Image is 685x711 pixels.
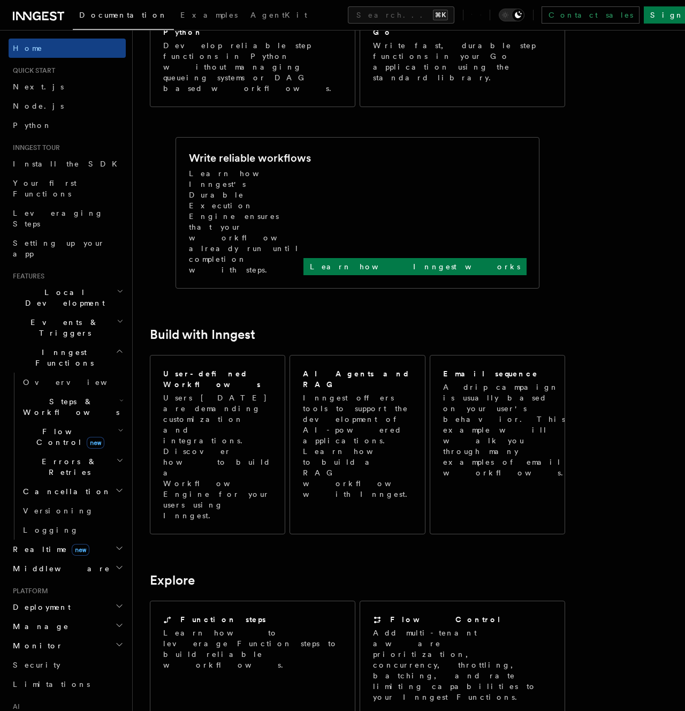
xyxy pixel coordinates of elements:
[163,392,272,521] p: Users [DATE] are demanding customization and integrations. Discover how to build a Workflow Engin...
[373,627,552,702] p: Add multi-tenant aware prioritization, concurrency, throttling, batching, and rate limiting capab...
[348,6,454,24] button: Search...⌘K
[19,392,126,422] button: Steps & Workflows
[9,540,126,559] button: Realtimenew
[87,437,104,449] span: new
[13,239,105,258] span: Setting up your app
[373,40,552,83] p: Write fast, durable step functions in your Go application using the standard library.
[9,39,126,58] a: Home
[189,150,311,165] h2: Write reliable workflows
[9,66,55,75] span: Quick start
[310,261,520,272] p: Learn how Inngest works
[373,27,392,37] h2: Go
[163,368,272,390] h2: User-defined Workflows
[150,573,195,588] a: Explore
[9,233,126,263] a: Setting up your app
[9,636,126,655] button: Monitor
[163,627,342,670] p: Learn how to leverage Function steps to build reliable workflows.
[9,559,126,578] button: Middleware
[79,11,168,19] span: Documentation
[9,675,126,694] a: Limitations
[9,287,117,308] span: Local Development
[9,77,126,96] a: Next.js
[23,526,79,534] span: Logging
[163,27,203,37] h2: Python
[9,283,126,313] button: Local Development
[13,121,52,130] span: Python
[19,501,126,520] a: Versioning
[174,3,244,29] a: Examples
[244,3,314,29] a: AgentKit
[542,6,640,24] a: Contact sales
[150,327,255,342] a: Build with Inngest
[9,597,126,617] button: Deployment
[13,160,124,168] span: Install the SDK
[150,355,285,534] a: User-defined WorkflowsUsers [DATE] are demanding customization and integrations. Discover how to ...
[9,343,126,373] button: Inngest Functions
[73,3,174,30] a: Documentation
[19,373,126,392] a: Overview
[9,621,69,632] span: Manage
[9,154,126,173] a: Install the SDK
[9,655,126,675] a: Security
[23,506,94,515] span: Versioning
[13,82,64,91] span: Next.js
[19,482,126,501] button: Cancellation
[72,544,89,556] span: new
[13,179,77,198] span: Your first Functions
[9,617,126,636] button: Manage
[443,382,569,478] p: A drip campaign is usually based on your user's behavior. This example will walk you through many...
[19,486,111,497] span: Cancellation
[9,587,48,595] span: Platform
[9,563,110,574] span: Middleware
[9,602,71,612] span: Deployment
[13,209,103,228] span: Leveraging Steps
[499,9,524,21] button: Toggle dark mode
[9,544,89,555] span: Realtime
[9,640,63,651] span: Monitor
[290,355,425,534] a: AI Agents and RAGInngest offers tools to support the development of AI-powered applications. Lear...
[19,426,118,448] span: Flow Control
[19,422,126,452] button: Flow Controlnew
[19,396,119,418] span: Steps & Workflows
[433,10,448,20] kbd: ⌘K
[430,355,565,534] a: Email sequenceA drip campaign is usually based on your user's behavior. This example will walk yo...
[13,661,60,669] span: Security
[163,40,342,94] p: Develop reliable step functions in Python without managing queueing systems or DAG based workflows.
[9,317,117,338] span: Events & Triggers
[23,378,133,387] span: Overview
[303,368,417,390] h2: AI Agents and RAG
[19,456,116,478] span: Errors & Retries
[9,173,126,203] a: Your first Functions
[9,203,126,233] a: Leveraging Steps
[189,168,303,275] p: Learn how Inngest's Durable Execution Engine ensures that your workflow already run until complet...
[13,43,43,54] span: Home
[13,680,90,689] span: Limitations
[180,614,266,625] h2: Function steps
[9,116,126,135] a: Python
[250,11,307,19] span: AgentKit
[9,96,126,116] a: Node.js
[9,347,116,368] span: Inngest Functions
[9,373,126,540] div: Inngest Functions
[9,272,44,281] span: Features
[9,313,126,343] button: Events & Triggers
[180,11,238,19] span: Examples
[9,143,60,152] span: Inngest tour
[390,614,501,625] h2: Flow Control
[19,452,126,482] button: Errors & Retries
[303,392,417,500] p: Inngest offers tools to support the development of AI-powered applications. Learn how to build a ...
[19,520,126,540] a: Logging
[9,702,20,711] span: AI
[13,102,64,110] span: Node.js
[443,368,538,379] h2: Email sequence
[303,258,527,275] a: Learn how Inngest works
